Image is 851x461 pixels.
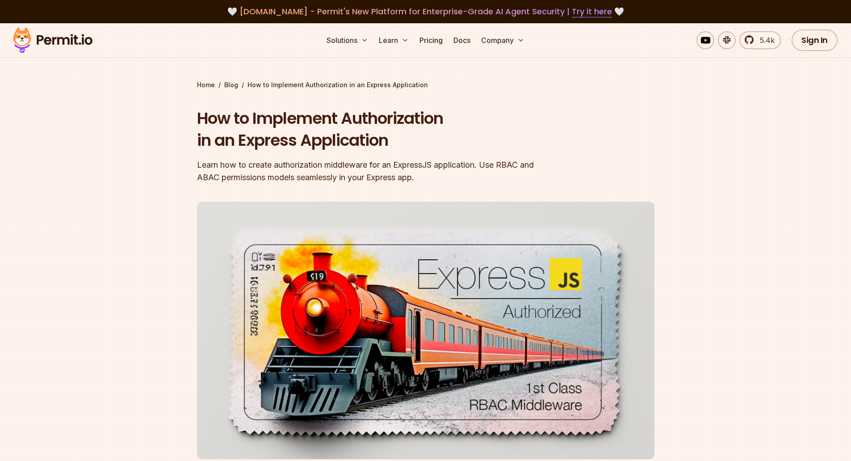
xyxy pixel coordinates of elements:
a: Try it here [572,6,612,17]
img: How to Implement Authorization in an Express Application [197,202,654,459]
a: 5.4k [739,31,781,49]
a: Sign In [792,30,838,51]
a: Pricing [416,31,446,49]
span: 5.4k [755,35,775,46]
button: Solutions [323,31,372,49]
button: Learn [375,31,412,49]
a: Blog [224,80,238,89]
a: Home [197,80,215,89]
h1: How to Implement Authorization in an Express Application [197,107,540,152]
a: Docs [450,31,474,49]
div: / / [197,80,654,89]
div: Learn how to create authorization middleware for an ExpressJS application. Use RBAC and ABAC perm... [197,159,540,184]
img: Permit logo [9,25,96,55]
span: [DOMAIN_NAME] - Permit's New Platform for Enterprise-Grade AI Agent Security | [239,6,612,17]
div: 🤍 🤍 [21,5,830,18]
button: Company [478,31,528,49]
